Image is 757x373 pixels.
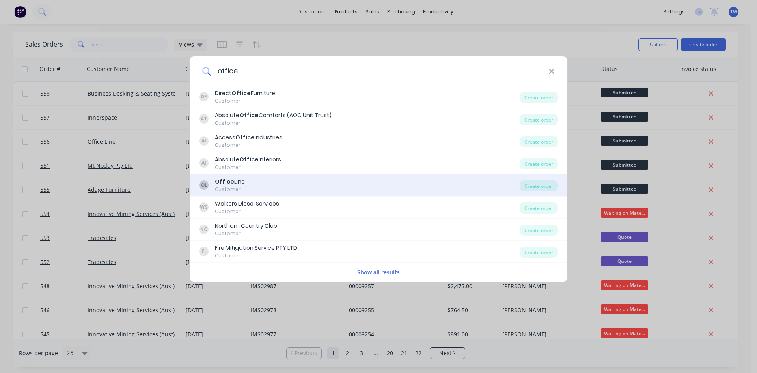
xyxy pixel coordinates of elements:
[199,136,209,146] div: AI
[215,120,332,127] div: Customer
[211,56,548,86] input: Enter a customer name to create a new order...
[215,178,245,186] div: Line
[520,225,558,236] div: Create order
[215,208,279,215] div: Customer
[199,92,209,101] div: DF
[199,158,209,168] div: AI
[520,136,558,147] div: Create order
[215,142,282,149] div: Customer
[239,111,259,119] b: Office
[235,133,255,141] b: Office
[199,202,209,212] div: WS
[199,247,209,256] div: FL
[520,158,558,169] div: Create order
[520,247,558,258] div: Create order
[199,225,209,234] div: NC
[199,180,209,190] div: OL
[215,133,282,142] div: Access Industries
[239,156,259,163] b: Office
[215,164,281,171] div: Customer
[215,111,332,120] div: Absolute Comforts (AOC Unit Trust)
[215,200,279,208] div: Walkers Diesel Services
[231,89,251,97] b: Office
[215,186,245,193] div: Customer
[215,244,297,252] div: Fire Mitigation Service PTY LTD
[215,97,275,105] div: Customer
[215,222,277,230] div: Northam Country Club
[520,92,558,103] div: Create order
[215,178,234,186] b: Office
[520,114,558,125] div: Create order
[199,114,209,124] div: AT
[520,180,558,191] div: Create order
[520,202,558,214] div: Create order
[215,156,281,164] div: Absolute Interiors
[215,252,297,259] div: Customer
[355,268,402,277] button: Show all results
[215,89,275,97] div: Direct Furniture
[215,230,277,237] div: Customer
